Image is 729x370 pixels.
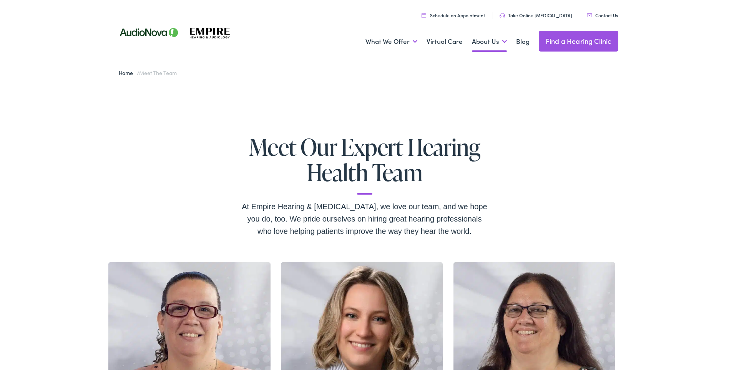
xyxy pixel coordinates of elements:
a: Home [119,69,137,77]
img: utility icon [500,13,505,18]
a: Contact Us [587,12,618,18]
a: Schedule an Appointment [422,12,485,18]
a: About Us [472,27,507,56]
img: utility icon [587,13,592,17]
div: At Empire Hearing & [MEDICAL_DATA], we love our team, and we hope you do, too. We pride ourselves... [242,200,488,237]
img: utility icon [422,13,426,18]
a: Blog [516,27,530,56]
a: Find a Hearing Clinic [539,31,618,52]
a: What We Offer [365,27,417,56]
a: Take Online [MEDICAL_DATA] [500,12,572,18]
span: / [119,69,177,77]
span: Meet the Team [139,69,176,77]
a: Virtual Care [427,27,463,56]
h1: Meet Our Expert Hearing Health Team [242,134,488,195]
